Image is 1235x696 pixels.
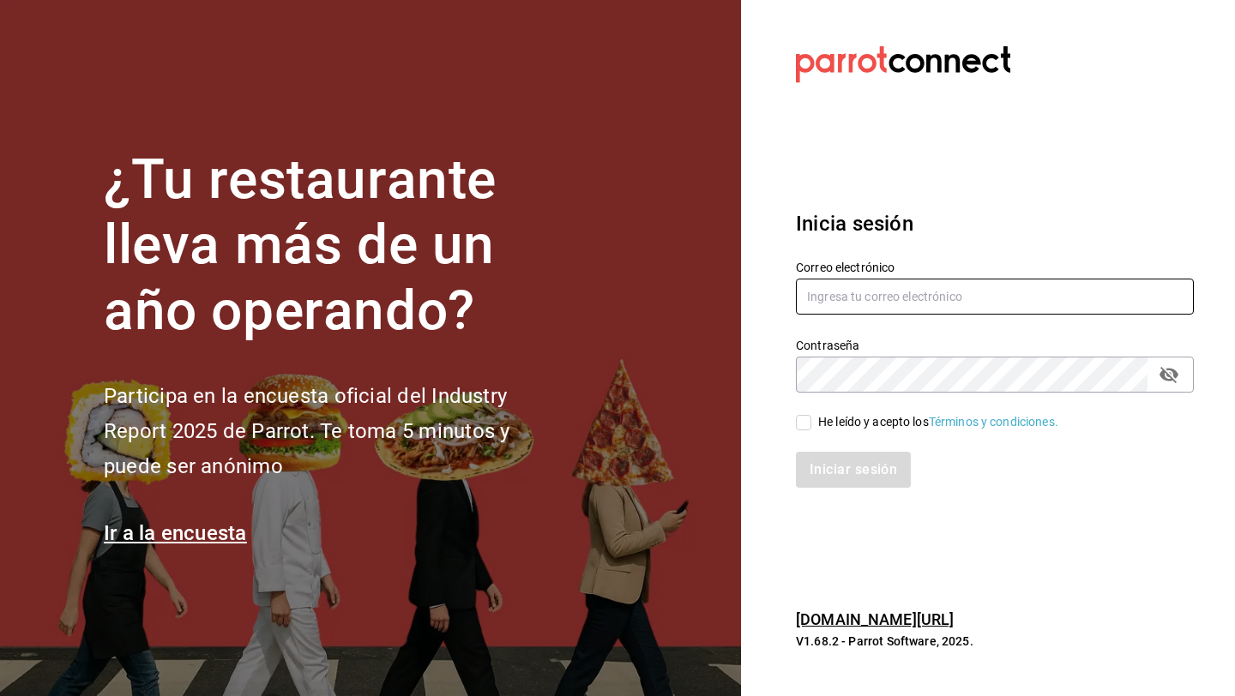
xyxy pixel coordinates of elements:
[796,208,1194,239] h3: Inicia sesión
[1154,360,1184,389] button: passwordField
[796,279,1194,315] input: Ingresa tu correo electrónico
[104,521,247,545] a: Ir a la encuesta
[929,415,1058,429] a: Términos y condiciones.
[104,379,567,483] h2: Participa en la encuesta oficial del Industry Report 2025 de Parrot. Te toma 5 minutos y puede se...
[796,339,1194,351] label: Contraseña
[796,633,1194,650] p: V1.68.2 - Parrot Software, 2025.
[818,413,1058,431] div: He leído y acepto los
[796,610,954,628] a: [DOMAIN_NAME][URL]
[796,261,1194,273] label: Correo electrónico
[104,147,567,345] h1: ¿Tu restaurante lleva más de un año operando?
